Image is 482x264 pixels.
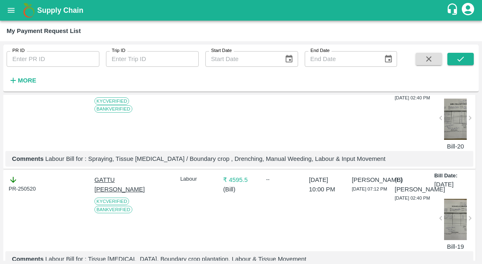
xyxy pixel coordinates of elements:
[2,1,21,20] button: open drawer
[112,47,125,54] label: Trip ID
[12,156,44,162] b: Comments
[205,51,278,67] input: Start Date
[310,47,329,54] label: End Date
[446,3,461,18] div: customer-support
[352,175,388,184] p: [PERSON_NAME]
[444,142,467,151] p: Bill-20
[180,175,216,183] p: Labour
[395,95,430,100] span: [DATE] 02:40 PM
[305,51,378,67] input: End Date
[21,2,37,19] img: logo
[7,73,38,87] button: More
[223,175,259,184] p: ₹ 4595.5
[395,196,430,200] span: [DATE] 02:40 PM
[434,180,454,189] p: [DATE]
[309,175,345,194] p: [DATE] 10:00 PM
[12,255,467,264] p: Labour Bill for : Tissue [MEDICAL_DATA], Boundary crop plantation, Labour & Tissue Movement
[94,206,132,213] span: Bank Verified
[9,175,45,193] div: PR-250520
[434,172,457,180] p: Bill Date:
[395,175,430,194] p: (B) [PERSON_NAME]
[94,198,129,205] span: KYC Verified
[12,47,25,54] label: PR ID
[94,175,130,194] p: GATTU [PERSON_NAME]
[94,105,132,113] span: Bank Verified
[106,51,199,67] input: Enter Trip ID
[37,5,446,16] a: Supply Chain
[7,51,99,67] input: Enter PR ID
[94,97,129,105] span: KYC Verified
[381,51,396,67] button: Choose date
[352,186,387,191] span: [DATE] 07:12 PM
[12,256,44,262] b: Comments
[281,51,297,67] button: Choose date
[18,77,36,84] strong: More
[12,154,467,163] p: Labour Bill for : Spraying, Tissue [MEDICAL_DATA] / Boundary crop , Drenching, Manual Weeding, La...
[37,6,83,14] b: Supply Chain
[7,26,81,36] div: My Payment Request List
[211,47,232,54] label: Start Date
[266,175,302,184] div: --
[444,242,467,251] p: Bill-19
[223,185,259,194] p: ( Bill )
[461,2,475,19] div: account of current user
